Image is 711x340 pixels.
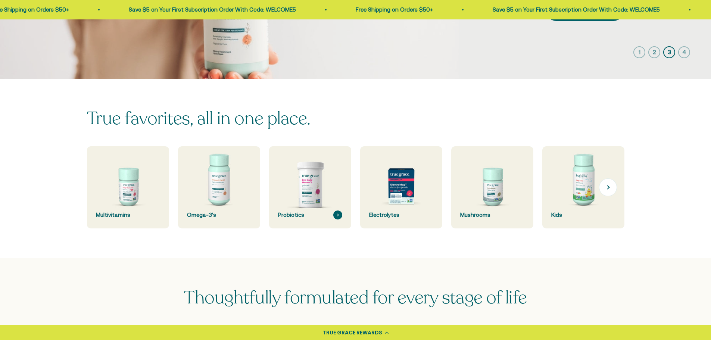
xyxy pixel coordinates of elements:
[278,210,342,219] div: Probiotics
[323,329,382,337] div: TRUE GRACE REWARDS
[360,146,442,228] a: Electrolytes
[127,5,294,14] p: Save $5 on Your First Subscription Order With Code: WELCOME5
[648,46,660,58] button: 2
[269,146,351,228] a: Probiotics
[551,210,615,219] div: Kids
[451,146,533,228] a: Mushrooms
[184,286,527,310] span: Thoughtfully formulated for every stage of life
[663,46,675,58] button: 3
[678,46,690,58] button: 4
[87,146,169,228] a: Multivitamins
[187,210,251,219] div: Omega-3's
[354,6,431,13] a: Free Shipping on Orders $50+
[460,210,524,219] div: Mushrooms
[178,146,260,228] a: Omega-3's
[491,5,658,14] p: Save $5 on Your First Subscription Order With Code: WELCOME5
[87,106,311,131] split-lines: True favorites, all in one place.
[96,210,160,219] div: Multivitamins
[542,146,624,228] a: Kids
[633,46,645,58] button: 1
[369,210,433,219] div: Electrolytes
